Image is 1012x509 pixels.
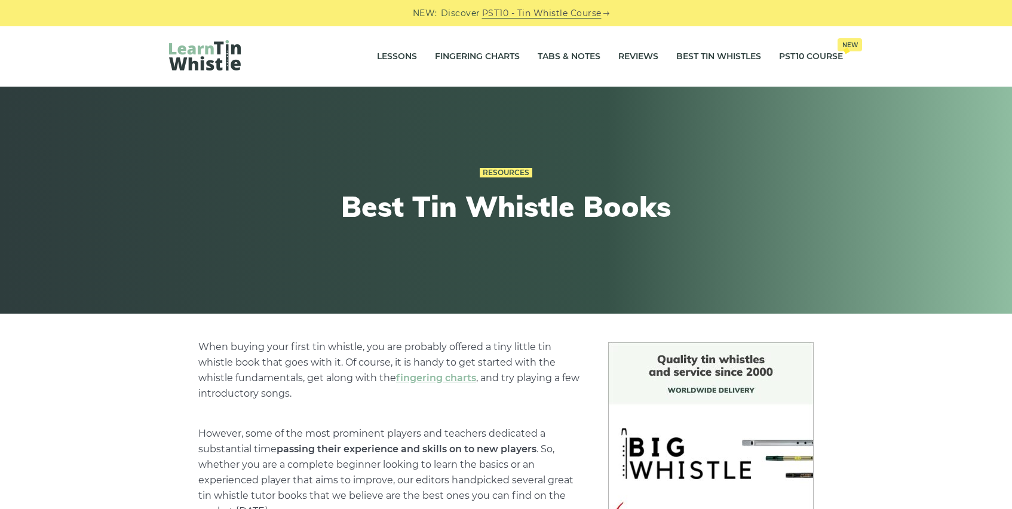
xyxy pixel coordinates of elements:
a: Reviews [618,42,658,72]
a: Lessons [377,42,417,72]
h1: Best Tin Whistle Books [286,189,726,224]
a: Best Tin Whistles [676,42,761,72]
a: fingering charts [396,372,476,384]
span: New [838,38,862,51]
a: Resources [480,168,532,177]
p: When buying your first tin whistle, you are probably offered a tiny little tin whistle book that ... [198,339,579,401]
strong: passing their experience and skills on to new players [277,443,536,455]
a: PST10 CourseNew [779,42,843,72]
img: LearnTinWhistle.com [169,40,241,70]
a: Tabs & Notes [538,42,600,72]
a: Fingering Charts [435,42,520,72]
